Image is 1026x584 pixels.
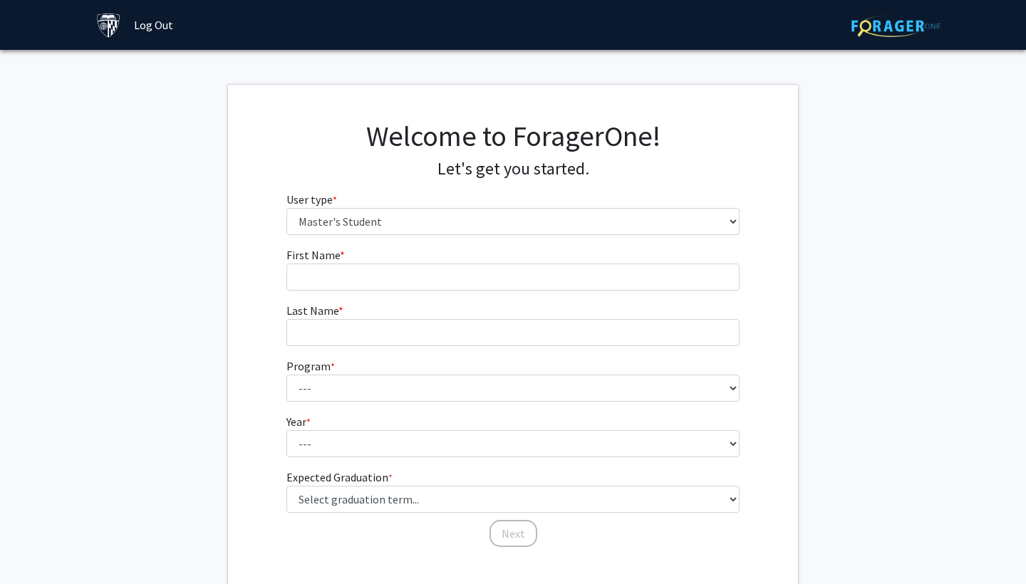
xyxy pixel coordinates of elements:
span: Last Name [286,303,338,318]
h1: Welcome to ForagerOne! [286,119,740,153]
img: Johns Hopkins University Logo [96,13,121,38]
h4: Let's get you started. [286,159,740,179]
label: Year [286,413,311,430]
label: Expected Graduation [286,469,393,486]
button: Next [489,520,537,547]
iframe: Chat [11,520,61,573]
label: User type [286,191,337,208]
label: Program [286,358,335,375]
span: First Name [286,248,340,262]
img: ForagerOne Logo [851,15,940,37]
